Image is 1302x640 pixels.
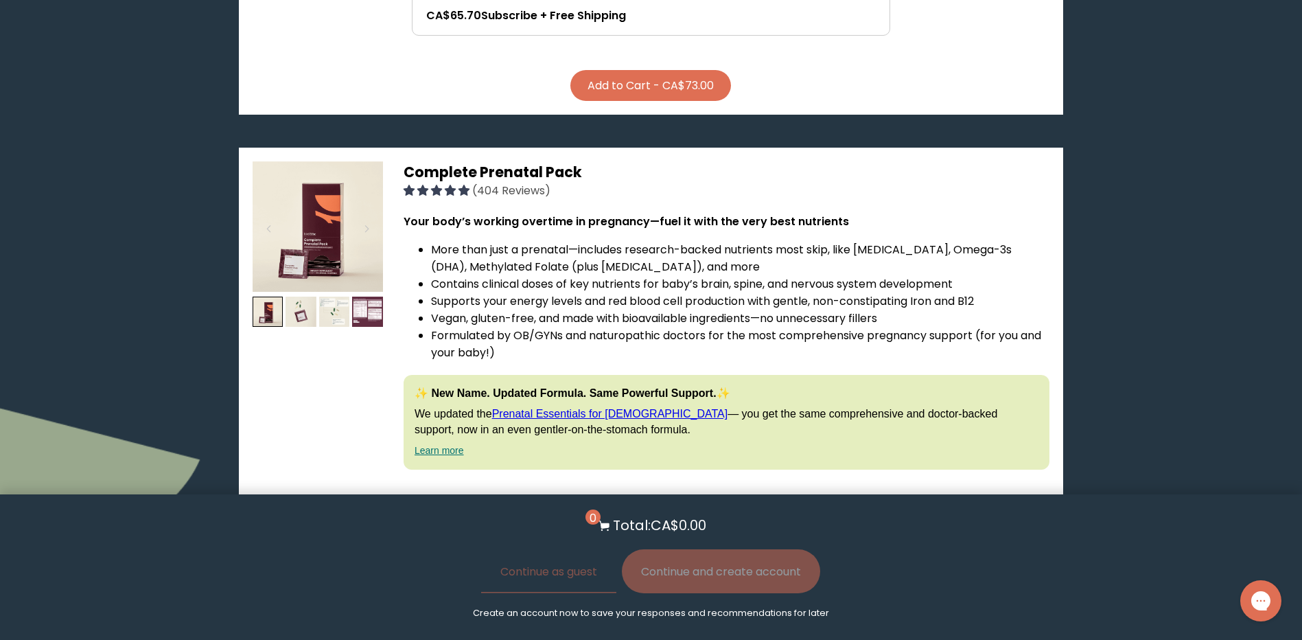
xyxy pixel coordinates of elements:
[404,162,582,182] span: Complete Prenatal Pack
[481,549,616,593] button: Continue as guest
[431,310,1049,327] li: Vegan, gluten-free, and made with bioavailable ingredients—no unnecessary fillers
[622,549,820,593] button: Continue and create account
[492,408,728,420] a: Prenatal Essentials for [DEMOGRAPHIC_DATA]
[1233,575,1288,626] iframe: Gorgias live chat messenger
[253,297,283,328] img: thumbnail image
[431,327,1049,361] li: Formulated by OB/GYNs and naturopathic doctors for the most comprehensive pregnancy support (for ...
[415,445,464,456] a: Learn more
[253,161,383,292] img: thumbnail image
[613,515,706,536] p: Total: CA$0.00
[404,214,849,229] strong: Your body’s working overtime in pregnancy—fuel it with the very best nutrients
[570,70,731,101] button: Add to Cart - CA$73.00
[352,297,383,328] img: thumbnail image
[473,607,829,619] p: Create an account now to save your responses and recommendations for later
[585,510,601,525] span: 0
[472,183,550,198] span: (404 Reviews)
[404,183,472,198] span: 4.91 stars
[431,293,1049,310] li: Supports your energy levels and red blood cell production with gentle, non-constipating Iron and B12
[431,275,1049,293] li: Contains clinical doses of key nutrients for baby’s brain, spine, and nervous system development
[286,297,316,328] img: thumbnail image
[415,387,730,399] strong: ✨ New Name. Updated Formula. Same Powerful Support.✨
[319,297,350,328] img: thumbnail image
[431,241,1049,275] li: More than just a prenatal—includes research-backed nutrients most skip, like [MEDICAL_DATA], Omeg...
[415,407,1038,437] p: We updated the — you get the same comprehensive and doctor-backed support, now in an even gentler...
